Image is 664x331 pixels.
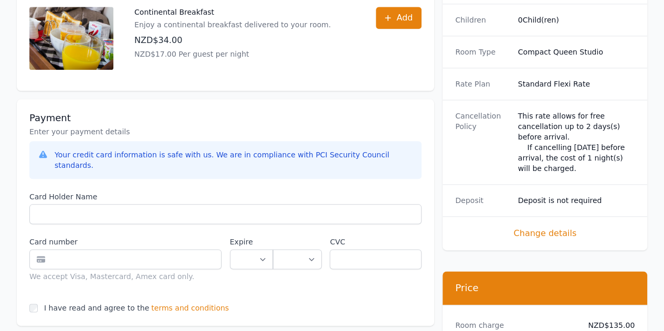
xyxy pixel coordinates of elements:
dd: Compact Queen Studio [518,47,635,57]
span: terms and conditions [151,303,229,313]
dt: Rate Plan [455,79,509,89]
dt: Room charge [455,320,572,330]
label: Card Holder Name [29,191,421,202]
p: Continental Breakfast [134,7,331,17]
button: Add [376,7,421,29]
label: CVC [330,237,421,247]
dd: 0 Child(ren) [518,15,635,25]
h3: Payment [29,112,421,124]
dt: Room Type [455,47,509,57]
dd: Deposit is not required [518,195,635,206]
dd: Standard Flexi Rate [518,79,635,89]
p: NZD$34.00 [134,34,331,47]
label: Expire [230,237,273,247]
label: I have read and agree to the [44,304,149,312]
dt: Cancellation Policy [455,111,509,174]
h3: Price [455,282,635,294]
p: Enter your payment details [29,126,421,137]
dd: NZD$135.00 [581,320,635,330]
dt: Deposit [455,195,509,206]
span: Add [396,12,413,24]
p: NZD$17.00 Per guest per night [134,49,331,59]
div: This rate allows for free cancellation up to 2 days(s) before arrival. If cancelling [DATE] befor... [518,111,635,174]
div: Your credit card information is safe with us. We are in compliance with PCI Security Council stan... [55,150,413,170]
label: . [273,237,322,247]
span: Change details [455,227,635,240]
img: Continental Breakfast [29,7,113,70]
div: We accept Visa, Mastercard, Amex card only. [29,271,222,282]
label: Card number [29,237,222,247]
dt: Children [455,15,509,25]
p: Enjoy a continental breakfast delivered to your room. [134,19,331,30]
